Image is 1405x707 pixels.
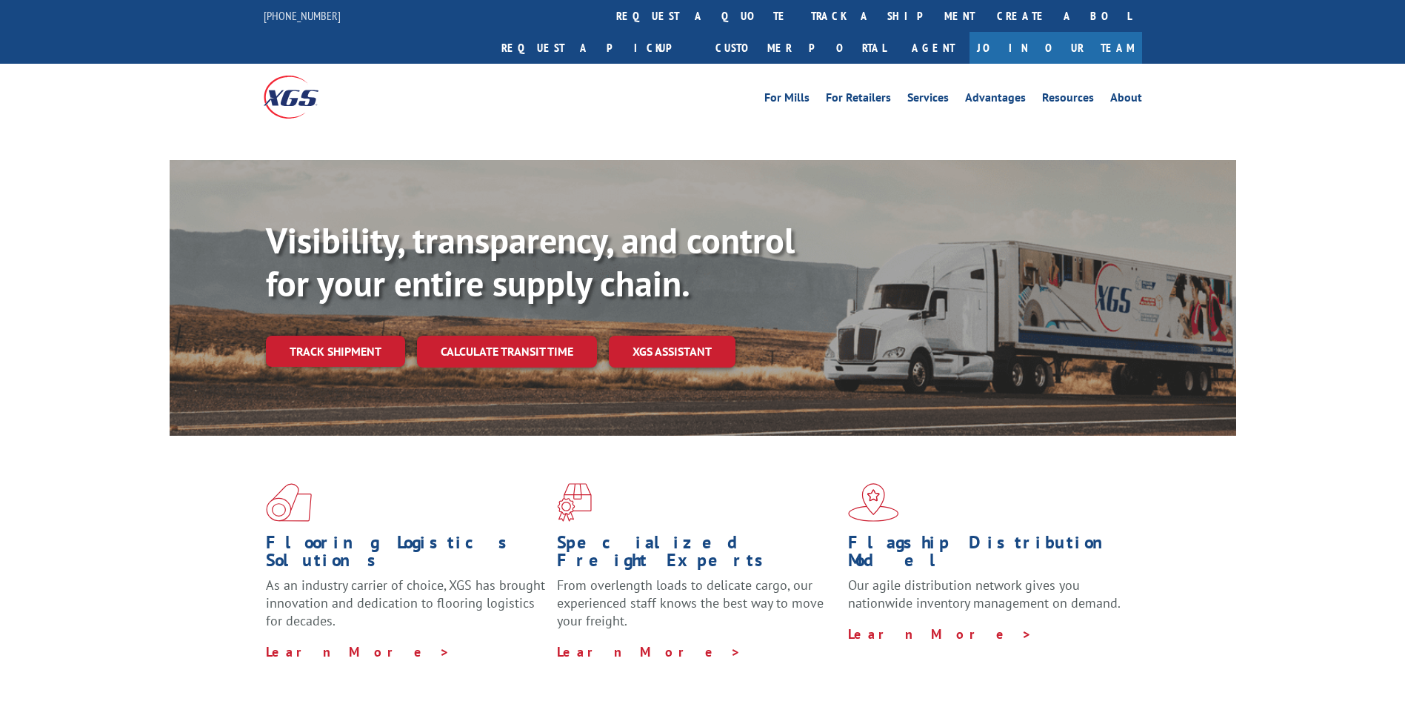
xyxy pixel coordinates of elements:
a: Resources [1042,92,1094,108]
a: Customer Portal [704,32,897,64]
h1: Specialized Freight Experts [557,534,837,577]
a: Join Our Team [970,32,1142,64]
h1: Flagship Distribution Model [848,534,1128,577]
a: Calculate transit time [417,336,597,368]
span: Our agile distribution network gives you nationwide inventory management on demand. [848,577,1121,611]
h1: Flooring Logistics Solutions [266,534,546,577]
b: Visibility, transparency, and control for your entire supply chain. [266,217,795,306]
a: Request a pickup [490,32,704,64]
a: About [1110,92,1142,108]
span: As an industry carrier of choice, XGS has brought innovation and dedication to flooring logistics... [266,577,545,629]
img: xgs-icon-total-supply-chain-intelligence-red [266,483,312,522]
a: Learn More > [848,625,1032,643]
img: xgs-icon-flagship-distribution-model-red [848,483,899,522]
a: XGS ASSISTANT [609,336,735,368]
a: Track shipment [266,336,405,367]
a: Services [907,92,949,108]
a: [PHONE_NUMBER] [264,8,341,23]
a: Agent [897,32,970,64]
a: For Mills [764,92,810,108]
a: For Retailers [826,92,891,108]
p: From overlength loads to delicate cargo, our experienced staff knows the best way to move your fr... [557,577,837,643]
a: Learn More > [557,643,741,660]
img: xgs-icon-focused-on-flooring-red [557,483,592,522]
a: Advantages [965,92,1026,108]
a: Learn More > [266,643,450,660]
